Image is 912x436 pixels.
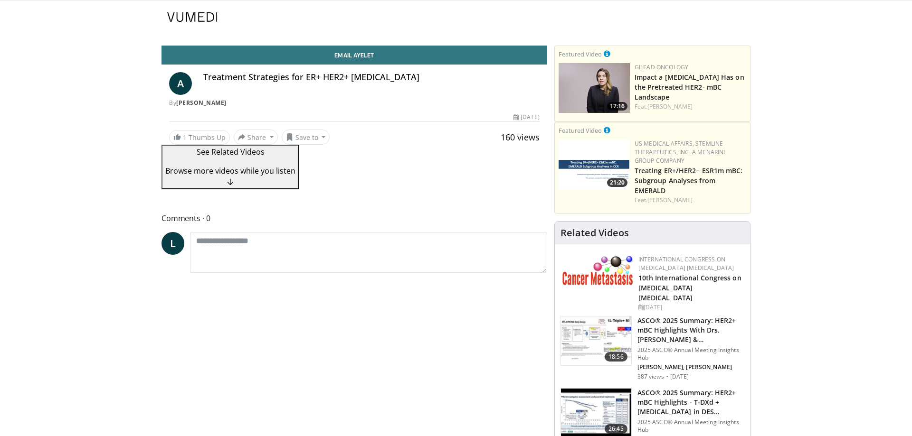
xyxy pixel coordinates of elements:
a: L [161,232,184,255]
a: Impact a [MEDICAL_DATA] Has on the Pretreated HER2- mBC Landscape [635,73,744,102]
h4: Related Videos [560,227,629,239]
div: Feat. [635,196,746,204]
h3: ASCO® 2025 Summary: HER2+ mBC Highlights - T-DXd + Pertuzumab in DESTINY-Breast09 Trial, T-DXd Re... [637,388,744,417]
span: 26:45 [605,424,627,434]
a: US Medical Affairs, Stemline Therapeutics, Inc. a Menarini Group Company [635,139,725,165]
div: Feat. [635,102,746,111]
span: Comments 0 [161,212,547,224]
p: 2025 ASCO® Annual Meeting Insights Hub [637,418,744,434]
a: 18:56 ASCO® 2025 Summary: HER2+ mBC Highlights With Drs. [PERSON_NAME] & [PERSON_NAME] … 2025 ASC... [560,316,744,380]
img: 37b1f331-dad8-42d1-a0d6-86d758bc13f3.png.150x105_q85_crop-smart_upscale.png [559,63,630,113]
p: Milana Dolezal [637,363,744,371]
img: 5c3960eb-aea4-4e4e-a204-5b067e665462.png.150x105_q85_crop-smart_upscale.png [559,139,630,189]
div: [DATE] [513,113,539,121]
a: 1 Thumbs Up [169,130,230,145]
img: 10ff49d7-b16f-49b0-a2e5-8ddf99b2e613.150x105_q85_crop-smart_upscale.jpg [561,316,631,366]
h4: Treatment Strategies for ER+ HER2+ [MEDICAL_DATA] [203,72,540,83]
h3: ASCO® 2025 Summary: HER2+ mBC Highlights With Drs. Dolezal & Pegram - DESTINY-Breast09, DEMETHER,... [637,316,744,344]
a: A [169,72,192,95]
span: 1 [183,133,187,142]
button: Save to [282,130,330,145]
p: 387 views [637,373,664,380]
div: By [169,99,540,107]
a: 17:16 [559,63,630,113]
button: See Related Videos Browse more videos while you listen [161,145,299,189]
img: 6ff8bc22-9509-4454-a4f8-ac79dd3b8976.png.150x105_q85_autocrop_double_scale_upscale_version-0.2.png [562,255,634,285]
a: 10th International Congress on [MEDICAL_DATA] [MEDICAL_DATA] [638,273,741,302]
p: 2025 ASCO® Annual Meeting Insights Hub [637,346,744,362]
a: [PERSON_NAME] [647,102,693,111]
div: [DATE] [638,303,742,312]
span: 17:16 [607,102,627,111]
a: This is paid for by Gilead Oncology [604,48,610,59]
button: Share [234,130,278,145]
small: Featured Video [559,50,602,58]
span: Browse more videos while you listen [165,166,295,176]
a: 21:20 [559,139,630,189]
span: 160 views [501,131,540,143]
a: This is paid for by US Medical Affairs, Stemline Therapeutics, Inc. a Menarini Group Company [604,125,610,135]
span: 18:56 [605,352,627,362]
div: · [666,373,668,380]
a: Email Ayelet [161,46,547,65]
a: International Congress on [MEDICAL_DATA] [MEDICAL_DATA] [638,255,734,272]
a: [PERSON_NAME] [176,99,227,107]
a: [PERSON_NAME] [647,196,693,204]
p: [DATE] [670,373,689,380]
a: Treating ER+/HER2− ESR1m mBC: Subgroup Analyses from EMERALD [635,166,743,195]
a: Gilead Oncology [635,63,689,71]
img: VuMedi Logo [167,12,218,22]
p: See Related Videos [165,146,295,158]
small: Featured Video [559,126,602,135]
span: 21:20 [607,178,627,187]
